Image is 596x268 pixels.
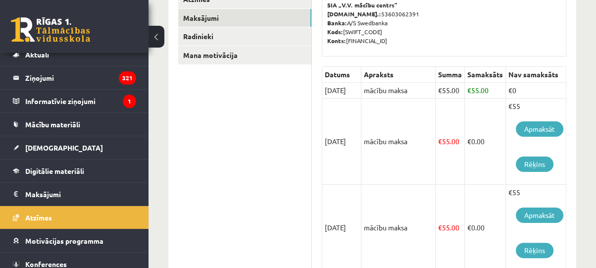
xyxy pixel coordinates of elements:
th: Datums [322,67,361,83]
td: €0 [506,83,566,99]
span: € [438,86,442,95]
td: mācību maksa [361,99,436,185]
span: Digitālie materiāli [25,166,84,175]
th: Nav samaksāts [506,67,566,83]
b: [DOMAIN_NAME].: [327,10,381,18]
td: 55.00 [436,83,465,99]
span: € [467,223,471,232]
span: Motivācijas programma [25,236,103,245]
td: 55.00 [465,83,506,99]
i: 321 [119,71,136,85]
a: Apmaksāt [516,208,563,223]
a: Radinieki [178,27,311,46]
a: Informatīvie ziņojumi1 [13,90,136,112]
a: Mācību materiāli [13,113,136,136]
b: Banka: [327,19,347,27]
th: Summa [436,67,465,83]
legend: Ziņojumi [25,66,136,89]
a: Apmaksāt [516,121,563,137]
legend: Informatīvie ziņojumi [25,90,136,112]
th: Samaksāts [465,67,506,83]
legend: Maksājumi [25,183,136,206]
span: € [438,223,442,232]
a: Maksājumi [178,9,311,27]
td: [DATE] [322,83,361,99]
a: Aktuāli [13,43,136,66]
a: Ziņojumi321 [13,66,136,89]
a: Rēķins [516,157,553,172]
td: [DATE] [322,99,361,185]
a: Atzīmes [13,206,136,229]
td: €55 [506,99,566,185]
span: € [438,137,442,146]
th: Apraksts [361,67,436,83]
b: SIA „V.V. mācību centrs” [327,1,398,9]
span: € [467,86,471,95]
i: 1 [123,95,136,108]
span: Atzīmes [25,213,52,222]
a: Mana motivācija [178,46,311,64]
b: Konts: [327,37,346,45]
a: Rēķins [516,243,553,258]
p: 53603062391 A/S Swedbanka [SWIFT_CODE] [FINANCIAL_ID] [327,0,561,45]
td: mācību maksa [361,83,436,99]
span: Mācību materiāli [25,120,80,129]
td: 0.00 [465,99,506,185]
span: [DEMOGRAPHIC_DATA] [25,143,103,152]
span: Aktuāli [25,50,49,59]
td: 55.00 [436,99,465,185]
a: Motivācijas programma [13,229,136,252]
span: € [467,137,471,146]
a: Rīgas 1. Tālmācības vidusskola [11,17,90,42]
a: Maksājumi [13,183,136,206]
a: [DEMOGRAPHIC_DATA] [13,136,136,159]
a: Digitālie materiāli [13,160,136,182]
b: Kods: [327,28,343,36]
